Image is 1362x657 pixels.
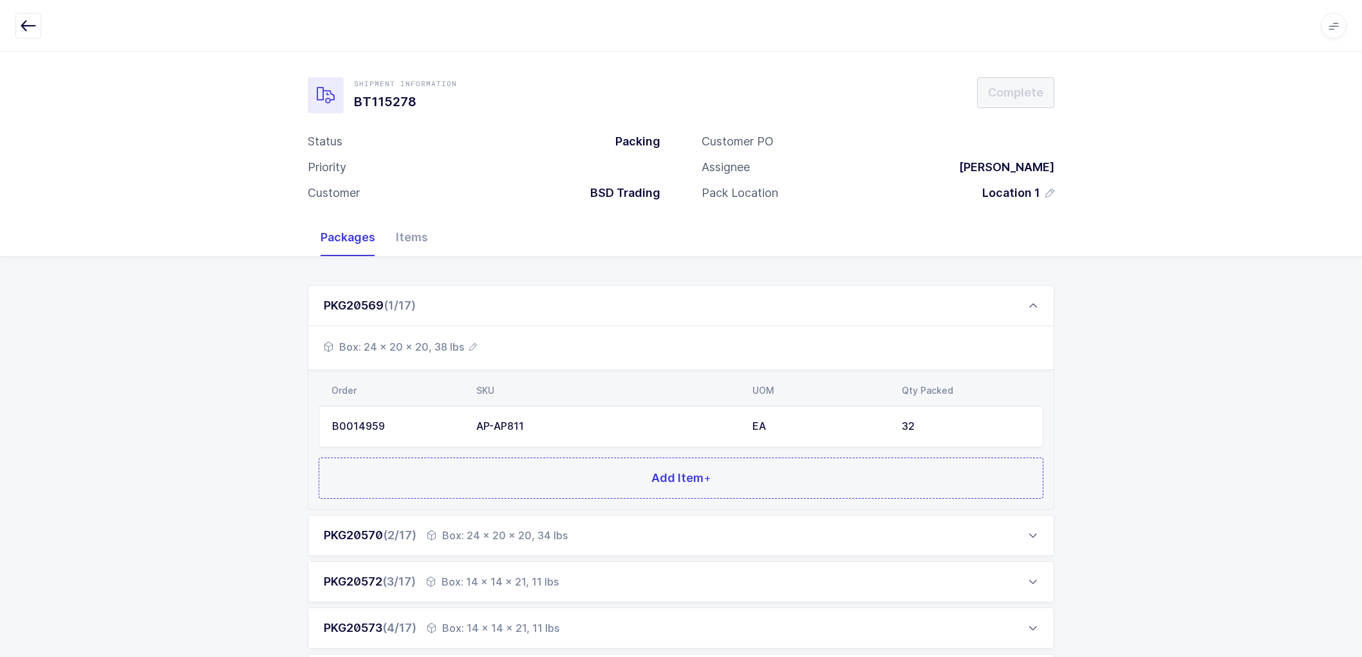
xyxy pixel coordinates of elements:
[354,79,457,89] div: Shipment Information
[324,298,416,313] div: PKG20569
[902,385,1036,396] div: Qty Packed
[331,385,461,396] div: Order
[982,185,1054,201] button: Location 1
[382,575,416,588] span: (3/17)
[308,285,1054,326] div: PKG20569(1/17)
[702,185,778,201] div: Pack Location
[354,91,457,112] h1: BT115278
[384,299,416,312] span: (1/17)
[308,607,1054,649] div: PKG20573(4/17) Box: 14 x 14 x 21, 11 lbs
[382,621,416,634] span: (4/17)
[386,219,438,256] div: Items
[324,528,416,543] div: PKG20570
[308,561,1054,602] div: PKG20572(3/17) Box: 14 x 14 x 21, 11 lbs
[476,385,737,396] div: SKU
[310,219,386,256] div: Packages
[982,185,1040,201] span: Location 1
[949,160,1054,175] div: [PERSON_NAME]
[308,515,1054,556] div: PKG20570(2/17) Box: 24 x 20 x 20, 34 lbs
[704,471,711,485] span: +
[702,134,774,149] div: Customer PO
[308,160,346,175] div: Priority
[383,528,416,542] span: (2/17)
[324,574,416,589] div: PKG20572
[977,77,1054,108] button: Complete
[988,84,1043,100] span: Complete
[902,421,1030,432] div: 32
[651,470,711,486] span: Add Item
[308,326,1054,510] div: PKG20569(1/17)
[308,134,342,149] div: Status
[324,339,477,355] button: Box: 24 x 20 x 20, 38 lbs
[476,421,737,432] div: AP-AP811
[332,421,461,432] div: B0014959
[605,134,660,149] div: Packing
[319,458,1043,499] button: Add Item+
[308,185,360,201] div: Customer
[427,620,559,636] div: Box: 14 x 14 x 21, 11 lbs
[580,185,660,201] div: BSD Trading
[752,421,886,432] div: EA
[324,620,416,636] div: PKG20573
[752,385,886,396] div: UOM
[426,574,559,589] div: Box: 14 x 14 x 21, 11 lbs
[702,160,750,175] div: Assignee
[427,528,568,543] div: Box: 24 x 20 x 20, 34 lbs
